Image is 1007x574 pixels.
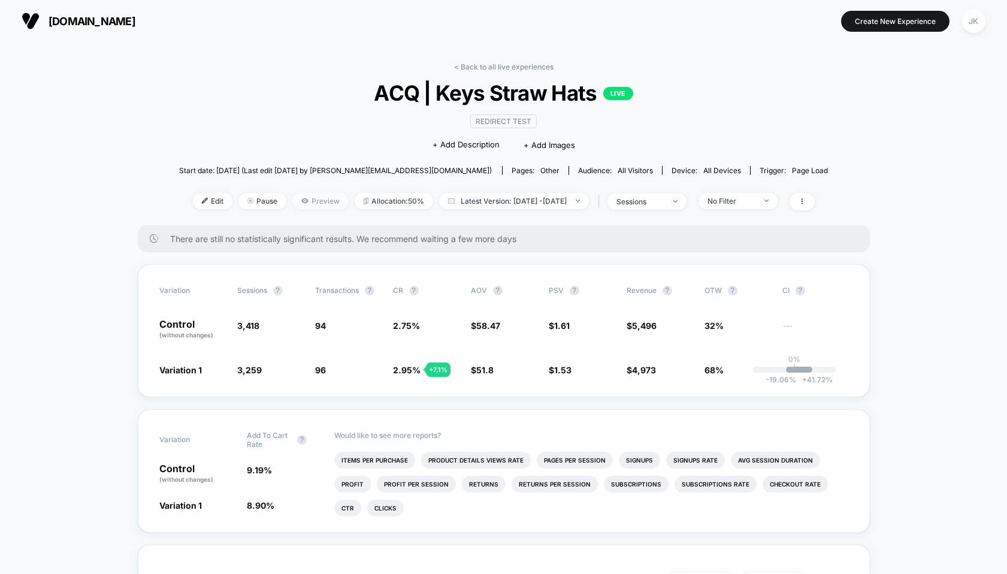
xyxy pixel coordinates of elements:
span: Edit [193,193,232,209]
img: end [247,198,253,204]
span: Page Load [792,166,828,175]
button: ? [493,286,503,295]
p: Control [159,319,225,340]
span: Variation 1 [159,500,202,510]
span: All Visitors [618,166,653,175]
li: Subscriptions [604,476,669,493]
span: 96 [315,365,326,375]
span: 8.90 % [247,500,274,510]
li: Avg Session Duration [731,452,820,469]
span: 3,259 [237,365,262,375]
p: 0% [788,355,800,364]
button: ? [409,286,419,295]
span: 32% [704,321,724,331]
span: 2.75 % [393,321,420,331]
span: AOV [471,286,487,295]
span: OTW [704,286,770,295]
button: ? [570,286,579,295]
p: LIVE [603,87,633,100]
div: JK [962,10,985,33]
button: ? [728,286,737,295]
span: Device: [662,166,750,175]
span: (without changes) [159,476,213,483]
div: Audience: [578,166,653,175]
span: Variation [159,431,225,449]
button: JK [958,9,989,34]
span: 41.72 % [796,375,833,384]
li: Profit [334,476,371,493]
span: Sessions [237,286,267,295]
span: Start date: [DATE] (Last edit [DATE] by [PERSON_NAME][EMAIL_ADDRESS][DOMAIN_NAME]) [179,166,492,175]
span: 4,973 [632,365,656,375]
span: Pause [238,193,286,209]
span: 1.61 [554,321,570,331]
img: calendar [448,198,455,204]
span: ACQ | Keys Straw Hats [211,80,796,105]
button: Create New Experience [841,11,949,32]
img: end [673,200,678,203]
img: end [764,200,769,202]
span: --- [782,322,848,340]
span: Add To Cart Rate [247,431,291,449]
span: 51.8 [476,365,494,375]
div: Trigger: [760,166,828,175]
span: [DOMAIN_NAME] [49,15,135,28]
img: Visually logo [22,12,40,30]
span: $ [549,321,570,331]
span: | [595,193,607,210]
div: + 7.1 % [426,362,450,377]
li: Profit Per Session [377,476,456,493]
span: 3,418 [237,321,259,331]
img: edit [202,198,208,204]
li: Checkout Rate [763,476,828,493]
span: CI [782,286,848,295]
span: (without changes) [159,331,213,339]
span: Variation [159,286,225,295]
span: + Add Images [524,140,575,150]
button: [DOMAIN_NAME] [18,11,139,31]
span: -19.06 % [766,375,796,384]
li: Returns [462,476,506,493]
button: ? [663,286,672,295]
li: Subscriptions Rate [675,476,757,493]
span: 68% [704,365,724,375]
button: ? [796,286,805,295]
p: | [793,364,796,373]
span: Latest Version: [DATE] - [DATE] [439,193,589,209]
div: No Filter [707,197,755,206]
span: 94 [315,321,326,331]
span: Redirect Test [470,114,537,128]
span: $ [471,365,494,375]
span: There are still no statistically significant results. We recommend waiting a few more days [170,234,846,244]
a: < Back to all live experiences [454,62,554,71]
li: Clicks [367,500,404,516]
span: other [540,166,560,175]
button: ? [273,286,283,295]
li: Pages Per Session [537,452,613,469]
span: all devices [703,166,741,175]
li: Product Details Views Rate [421,452,531,469]
span: 9.19 % [247,465,272,475]
span: Variation 1 [159,365,202,375]
span: + Add Description [433,139,500,151]
li: Signups [619,452,660,469]
button: ? [297,435,307,445]
li: Signups Rate [666,452,725,469]
span: 58.47 [476,321,500,331]
span: $ [627,365,656,375]
img: end [576,200,580,202]
li: Returns Per Session [512,476,598,493]
span: 2.95 % [393,365,421,375]
span: Allocation: 50% [355,193,433,209]
p: Control [159,464,235,484]
span: + [802,375,807,384]
span: 5,496 [632,321,657,331]
div: Pages: [512,166,560,175]
span: Revenue [627,286,657,295]
p: Would like to see more reports? [334,431,848,440]
span: PSV [549,286,564,295]
span: CR [393,286,403,295]
li: Ctr [334,500,361,516]
span: 1.53 [554,365,571,375]
button: ? [365,286,374,295]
